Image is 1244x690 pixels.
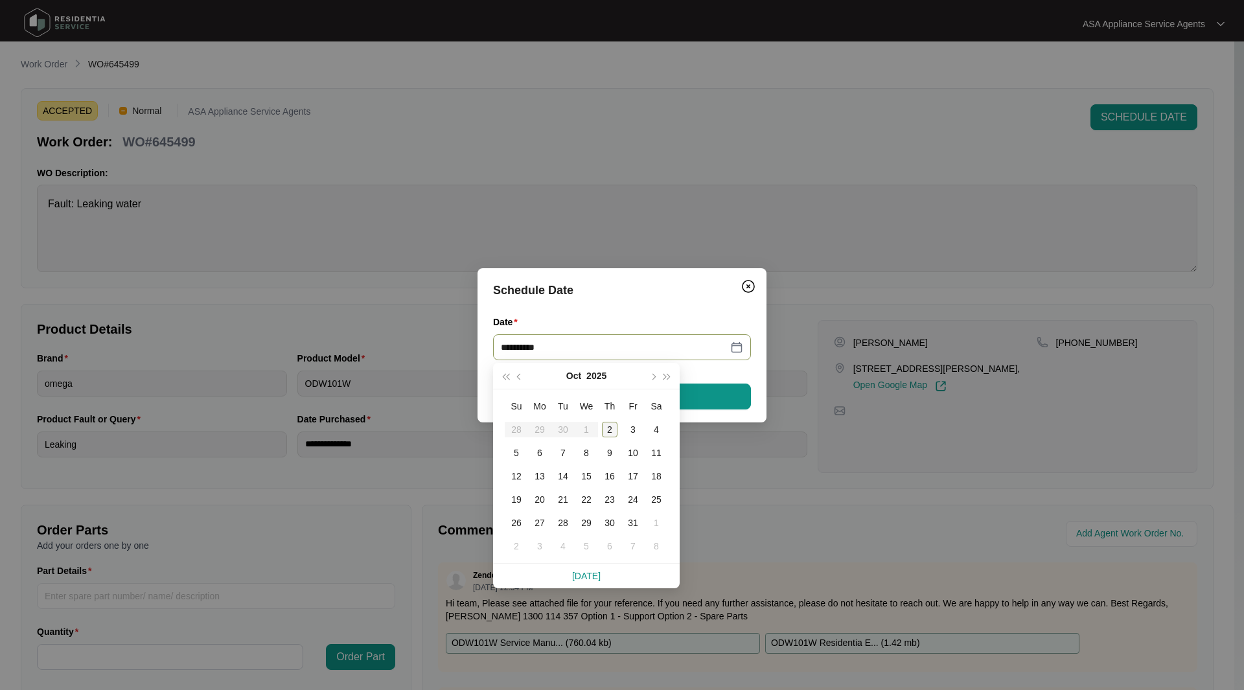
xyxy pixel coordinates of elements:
td: 2025-10-31 [621,511,645,535]
td: 2025-11-01 [645,511,668,535]
div: 30 [602,515,617,531]
div: 24 [625,492,641,507]
div: 11 [649,445,664,461]
td: 2025-11-04 [551,535,575,558]
div: 29 [579,515,594,531]
th: Sa [645,395,668,418]
td: 2025-10-24 [621,488,645,511]
div: 5 [509,445,524,461]
button: Close [738,276,759,297]
td: 2025-10-11 [645,441,668,465]
th: Su [505,395,528,418]
div: 6 [602,538,617,554]
div: 3 [625,422,641,437]
div: 22 [579,492,594,507]
div: 1 [649,515,664,531]
td: 2025-10-17 [621,465,645,488]
div: 3 [532,538,547,554]
td: 2025-10-21 [551,488,575,511]
div: 2 [602,422,617,437]
div: 16 [602,468,617,484]
td: 2025-10-02 [598,418,621,441]
div: 17 [625,468,641,484]
td: 2025-10-27 [528,511,551,535]
input: Date [501,340,728,354]
div: 28 [555,515,571,531]
div: 18 [649,468,664,484]
td: 2025-10-10 [621,441,645,465]
div: 10 [625,445,641,461]
button: Oct [566,363,581,389]
td: 2025-10-15 [575,465,598,488]
td: 2025-10-13 [528,465,551,488]
div: 27 [532,515,547,531]
td: 2025-10-16 [598,465,621,488]
td: 2025-10-19 [505,488,528,511]
div: 7 [555,445,571,461]
td: 2025-11-08 [645,535,668,558]
div: 23 [602,492,617,507]
div: 9 [602,445,617,461]
div: 8 [579,445,594,461]
div: 8 [649,538,664,554]
div: 31 [625,515,641,531]
td: 2025-11-02 [505,535,528,558]
a: [DATE] [572,571,601,581]
td: 2025-10-12 [505,465,528,488]
th: We [575,395,598,418]
td: 2025-11-05 [575,535,598,558]
td: 2025-11-03 [528,535,551,558]
td: 2025-11-07 [621,535,645,558]
label: Date [493,316,523,328]
td: 2025-10-14 [551,465,575,488]
td: 2025-10-08 [575,441,598,465]
td: 2025-10-29 [575,511,598,535]
th: Fr [621,395,645,418]
div: 12 [509,468,524,484]
td: 2025-10-06 [528,441,551,465]
th: Mo [528,395,551,418]
td: 2025-11-06 [598,535,621,558]
button: 2025 [586,363,606,389]
div: 21 [555,492,571,507]
td: 2025-10-25 [645,488,668,511]
div: 5 [579,538,594,554]
div: 4 [555,538,571,554]
div: 14 [555,468,571,484]
th: Tu [551,395,575,418]
div: 4 [649,422,664,437]
div: 26 [509,515,524,531]
div: 7 [625,538,641,554]
div: 2 [509,538,524,554]
div: 19 [509,492,524,507]
td: 2025-10-23 [598,488,621,511]
div: 6 [532,445,547,461]
td: 2025-10-30 [598,511,621,535]
td: 2025-10-20 [528,488,551,511]
div: Schedule Date [493,281,751,299]
div: 13 [532,468,547,484]
td: 2025-10-03 [621,418,645,441]
th: Th [598,395,621,418]
div: 15 [579,468,594,484]
td: 2025-10-22 [575,488,598,511]
td: 2025-10-09 [598,441,621,465]
td: 2025-10-07 [551,441,575,465]
div: 25 [649,492,664,507]
td: 2025-10-04 [645,418,668,441]
td: 2025-10-28 [551,511,575,535]
td: 2025-10-26 [505,511,528,535]
td: 2025-10-05 [505,441,528,465]
img: closeCircle [741,279,756,294]
div: 20 [532,492,547,507]
td: 2025-10-18 [645,465,668,488]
